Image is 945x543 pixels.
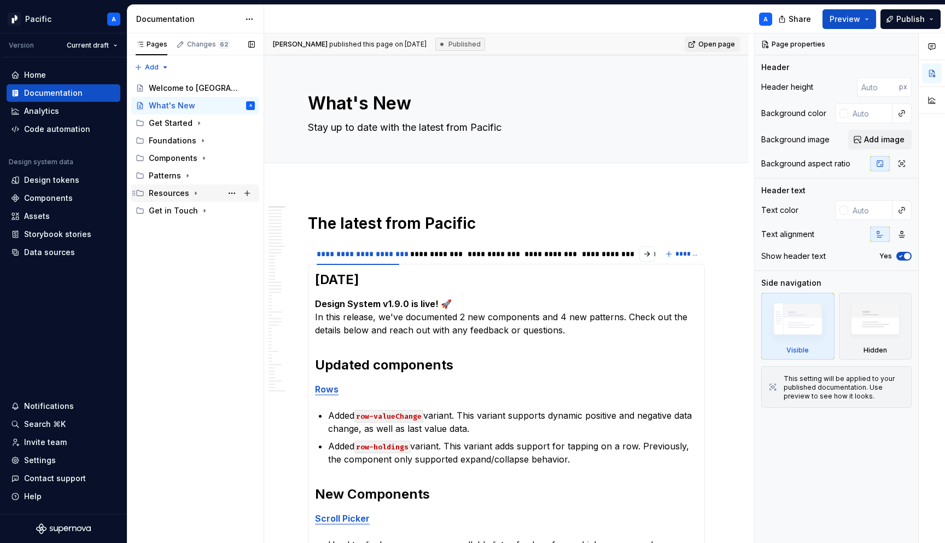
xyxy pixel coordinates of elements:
[24,193,73,204] div: Components
[149,153,197,164] div: Components
[7,66,120,84] a: Home
[24,473,86,484] div: Contact support
[354,410,423,423] code: row-valueChange
[761,205,798,216] div: Text color
[112,15,116,24] div: A
[62,38,122,53] button: Current draft
[9,41,34,50] div: Version
[131,114,259,132] div: Get Started
[8,13,21,26] img: 8d0dbd7b-a897-4c39-8ca0-62fbda938e11.png
[24,229,91,240] div: Storybook stories
[315,298,452,309] strong: Design System v1.9.0 is live! 🚀
[761,108,826,119] div: Background color
[24,124,90,135] div: Code automation
[24,437,67,448] div: Invite team
[131,202,259,219] div: Get in Touch
[149,135,196,146] div: Foundations
[315,513,370,524] a: Scroll Picker
[187,40,230,49] div: Changes
[25,14,51,25] div: Pacific
[315,297,698,337] p: In this release, we've documented 2 new components and 4 new patterns. Check out the details belo...
[131,79,259,97] a: Welcome to [GEOGRAPHIC_DATA]
[306,90,703,117] textarea: What's New
[839,293,912,360] div: Hidden
[131,167,259,184] div: Patterns
[899,83,907,91] p: px
[131,60,172,75] button: Add
[763,15,768,24] div: A
[315,271,698,288] h2: [DATE]
[7,397,120,415] button: Notifications
[24,70,46,80] div: Home
[7,207,120,225] a: Assets
[354,441,410,453] code: row-holdings
[698,40,735,49] span: Open page
[273,40,328,48] span: [PERSON_NAME]
[273,40,427,49] span: published this page on [DATE]
[149,188,189,199] div: Resources
[131,132,259,149] div: Foundations
[7,434,120,451] a: Invite team
[848,130,912,149] button: Add image
[7,84,120,102] a: Documentation
[848,200,892,220] input: Auto
[24,419,66,430] div: Search ⌘K
[24,88,83,99] div: Documentation
[789,14,811,25] span: Share
[131,149,259,167] div: Components
[24,175,79,186] div: Design tokens
[315,384,339,395] a: Rows
[761,229,814,240] div: Text alignment
[315,486,698,503] h2: New Components
[36,523,91,534] a: Supernova Logo
[24,491,42,502] div: Help
[879,252,892,261] label: Yes
[2,7,125,31] button: PacificA
[880,9,941,29] button: Publish
[24,401,74,412] div: Notifications
[761,82,813,93] div: Header height
[896,14,925,25] span: Publish
[24,106,59,117] div: Analytics
[9,158,73,166] div: Design system data
[761,134,830,145] div: Background image
[435,38,485,51] div: Published
[24,455,56,466] div: Settings
[136,40,167,49] div: Pages
[328,409,698,435] p: Added variant. This variant supports dynamic positive and negative data change, as well as last v...
[864,346,887,355] div: Hidden
[857,77,899,97] input: Auto
[131,97,259,114] a: What's NewA
[249,100,252,111] div: A
[773,9,818,29] button: Share
[149,170,181,181] div: Patterns
[131,79,259,219] div: Page tree
[761,185,806,196] div: Header text
[218,40,230,49] span: 62
[67,41,109,50] span: Current draft
[864,134,905,145] span: Add image
[145,63,159,72] span: Add
[308,213,705,233] h1: The latest from Pacific
[149,100,195,111] div: What's New
[149,118,192,129] div: Get Started
[7,102,120,120] a: Analytics
[315,356,698,374] h2: Updated components
[761,293,835,360] div: Visible
[7,452,120,469] a: Settings
[761,62,789,73] div: Header
[7,244,120,261] a: Data sources
[149,205,198,216] div: Get in Touch
[24,211,50,222] div: Assets
[7,171,120,189] a: Design tokens
[7,120,120,138] a: Code automation
[7,470,120,487] button: Contact support
[685,37,740,52] a: Open page
[149,83,239,94] div: Welcome to [GEOGRAPHIC_DATA]
[328,440,698,466] p: Added variant. This variant adds support for tapping on a row. Previously, the component only sup...
[131,184,259,202] div: Resources
[7,488,120,505] button: Help
[24,247,75,258] div: Data sources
